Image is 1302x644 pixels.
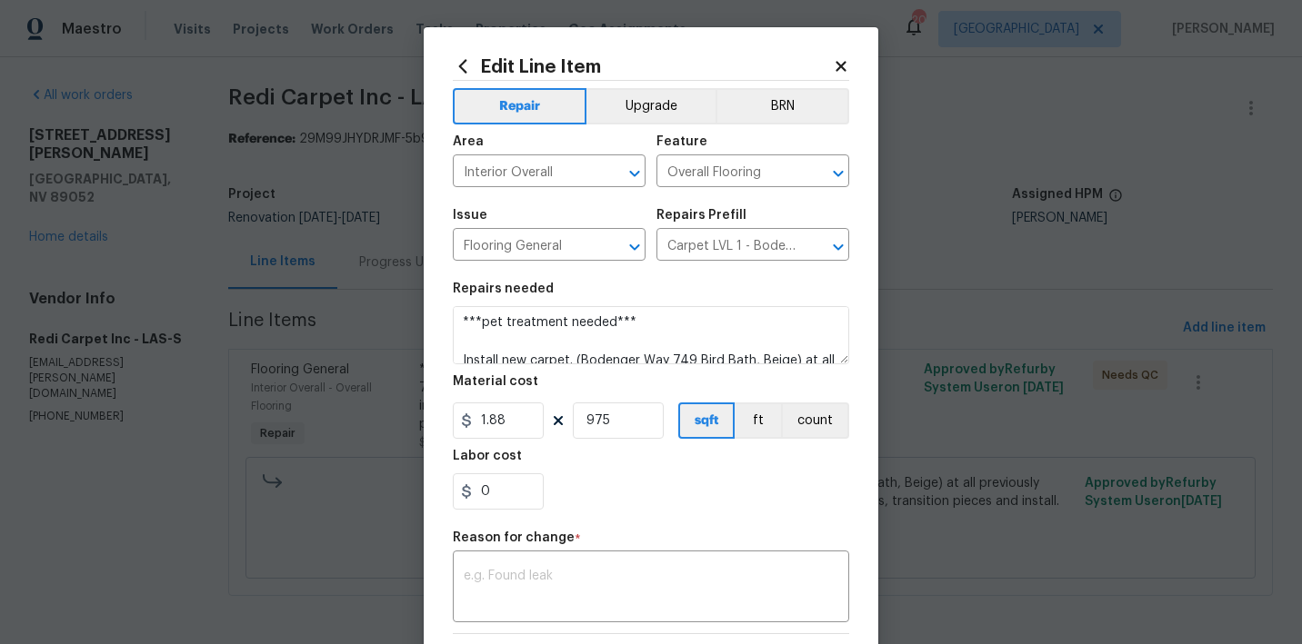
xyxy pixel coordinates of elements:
[453,135,484,148] h5: Area
[735,402,781,439] button: ft
[453,375,538,388] h5: Material cost
[622,234,647,260] button: Open
[826,234,851,260] button: Open
[656,209,746,222] h5: Repairs Prefill
[678,402,735,439] button: sqft
[453,88,586,124] button: Repair
[622,161,647,186] button: Open
[716,88,849,124] button: BRN
[656,135,707,148] h5: Feature
[826,161,851,186] button: Open
[781,402,849,439] button: count
[453,450,522,462] h5: Labor cost
[453,209,487,222] h5: Issue
[453,306,849,364] textarea: ***pet treatment needed*** Install new carpet. (Bodenger Way 749 Bird Bath, Beige) at all previou...
[453,56,833,76] h2: Edit Line Item
[453,531,575,544] h5: Reason for change
[586,88,716,124] button: Upgrade
[453,282,554,295] h5: Repairs needed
